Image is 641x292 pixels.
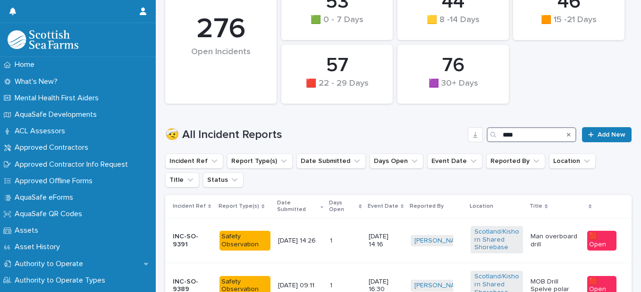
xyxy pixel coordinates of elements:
p: Asset History [11,243,67,251]
div: Safety Observation [219,231,270,251]
tr: INC-SO-9391Safety Observation[DATE] 14:2611 [DATE] 14:16[PERSON_NAME] Scotland/Kishorn Shared Sho... [165,218,632,263]
a: [PERSON_NAME] [414,237,466,245]
button: Reported By [486,154,545,169]
p: Assets [11,226,46,235]
button: Title [165,172,199,187]
p: Location [470,201,493,211]
a: [PERSON_NAME] [414,282,466,290]
p: AquaSafe eForms [11,193,81,202]
p: [DATE] 14:26 [278,237,323,245]
p: INC-SO-9391 [173,233,212,249]
p: AquaSafe QR Codes [11,210,90,219]
p: Authority to Operate Types [11,276,113,285]
p: Report Type(s) [219,201,259,211]
p: Event Date [368,201,398,211]
p: Authority to Operate [11,260,91,268]
div: 🟪 30+ Days [413,79,493,98]
span: Add New [598,131,625,138]
button: Days Open [370,154,423,169]
div: 🟩 0 - 7 Days [297,15,377,35]
button: Incident Ref [165,154,223,169]
img: bPIBxiqnSb2ggTQWdOVV [8,30,78,49]
p: [DATE] 09:11 [278,282,323,290]
p: Days Open [329,198,356,215]
div: 276 [181,12,261,46]
div: 76 [413,54,493,77]
p: Approved Contractor Info Request [11,160,135,169]
p: What's New? [11,77,65,86]
p: [DATE] 14:16 [369,233,404,249]
p: Incident Ref [173,201,206,211]
a: Add New [582,127,632,142]
button: Status [203,172,244,187]
div: Open Incidents [181,47,261,77]
p: Reported By [410,201,444,211]
p: Man overboard drill [531,233,580,249]
button: Date Submitted [296,154,366,169]
input: Search [487,127,576,142]
button: Event Date [427,154,482,169]
p: 1 [330,280,334,290]
p: Approved Offline Forms [11,177,100,186]
p: ACL Assessors [11,127,73,136]
div: 🟨 8 -14 Days [413,15,493,35]
button: Location [549,154,596,169]
a: Scotland/Kishorn Shared Shorebase [474,228,519,251]
div: 🟥 Open [587,231,616,251]
p: AquaSafe Developments [11,110,104,119]
div: 🟥 22 - 29 Days [297,79,377,98]
p: 1 [330,235,334,245]
div: 57 [297,54,377,77]
button: Report Type(s) [227,154,293,169]
p: Home [11,60,42,69]
p: Approved Contractors [11,143,96,152]
p: Date Submitted [277,198,319,215]
h1: 🤕 All Incident Reports [165,128,464,142]
p: Mental Health First Aiders [11,94,106,103]
div: 🟧 15 -21 Days [529,15,608,35]
p: Title [530,201,542,211]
